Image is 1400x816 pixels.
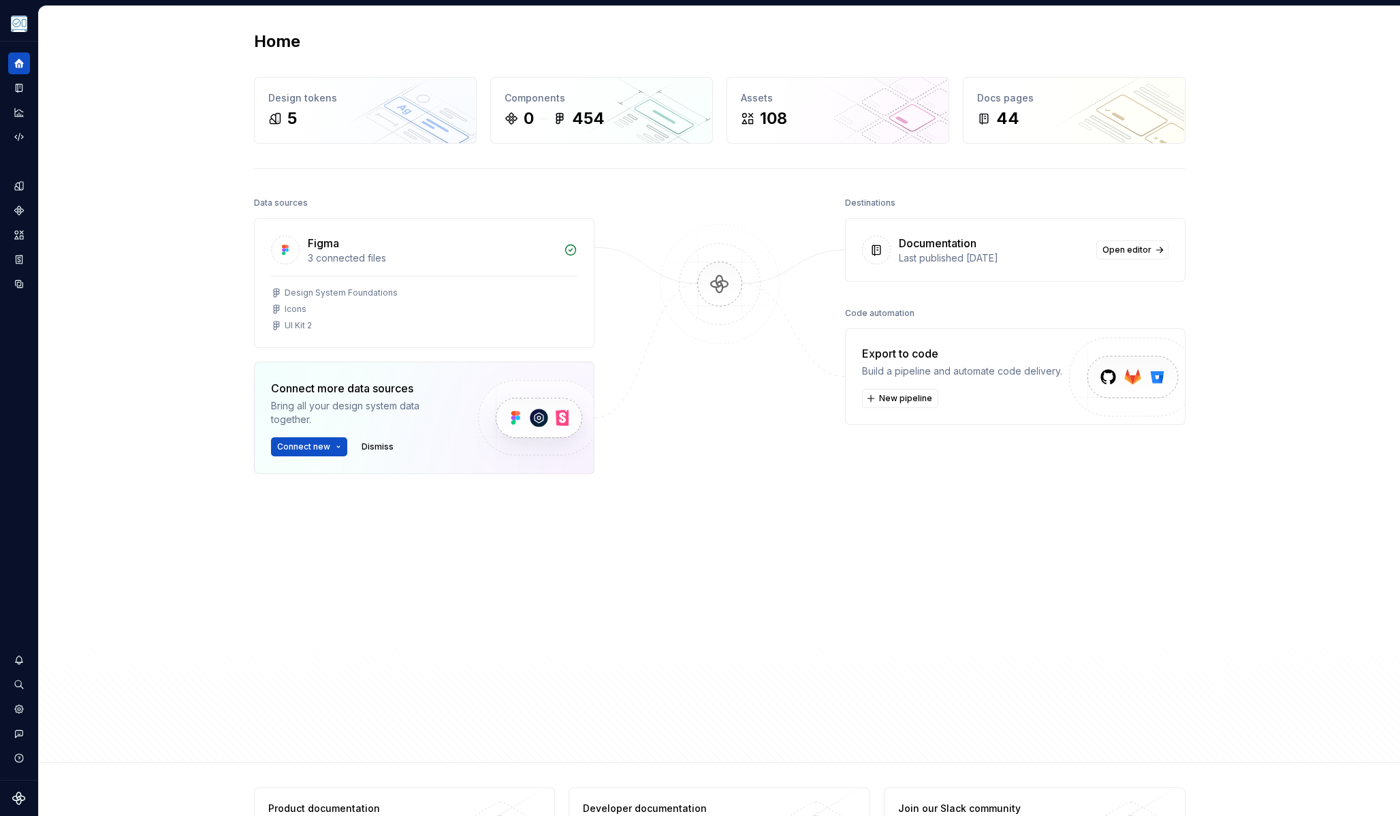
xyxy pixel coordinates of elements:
a: Settings [8,698,30,720]
div: UI Kit 2 [285,320,312,331]
a: Documentation [8,77,30,99]
button: Connect new [271,437,347,456]
a: Design tokens5 [254,77,477,144]
a: Components0454 [490,77,713,144]
div: Export to code [862,345,1062,362]
div: Destinations [845,193,895,213]
div: Assets [741,91,935,105]
img: 42561505-682b-40b6-bedf-48f7694f46f7.png [11,16,27,32]
div: Developer documentation [583,802,781,815]
div: Design System Foundations [285,287,398,298]
a: Open editor [1096,240,1168,260]
div: Build a pipeline and automate code delivery. [862,364,1062,378]
button: Dismiss [355,437,400,456]
button: Contact support [8,723,30,744]
button: Notifications [8,649,30,671]
div: 0 [524,108,534,129]
a: Analytics [8,101,30,123]
div: 44 [996,108,1019,129]
div: 454 [572,108,605,129]
div: Docs pages [977,91,1171,105]
div: Data sources [254,193,308,213]
svg: Supernova Logo [12,791,26,805]
button: New pipeline [862,389,938,408]
span: Dismiss [362,441,394,452]
div: Product documentation [268,802,466,815]
a: Home [8,52,30,74]
div: Components [505,91,699,105]
div: 3 connected files [308,251,556,265]
div: Connect more data sources [271,380,455,396]
div: Icons [285,304,306,315]
div: Design tokens [268,91,462,105]
div: Join our Slack community [898,802,1096,815]
a: Components [8,200,30,221]
div: Bring all your design system data together. [271,399,455,426]
a: Docs pages44 [963,77,1186,144]
div: 108 [760,108,787,129]
a: Assets108 [727,77,949,144]
span: Connect new [277,441,330,452]
span: New pipeline [879,393,932,404]
a: Storybook stories [8,249,30,270]
span: Open editor [1102,245,1151,255]
div: Last published [DATE] [899,251,1088,265]
div: Code automation [845,304,914,323]
div: Figma [308,235,339,251]
button: Search ⌘K [8,674,30,695]
a: Data sources [8,273,30,295]
a: Assets [8,224,30,246]
a: Figma3 connected filesDesign System FoundationsIconsUI Kit 2 [254,218,594,348]
div: 5 [287,108,297,129]
a: Design tokens [8,175,30,197]
a: Code automation [8,126,30,148]
div: Documentation [899,235,976,251]
h2: Home [254,31,300,52]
